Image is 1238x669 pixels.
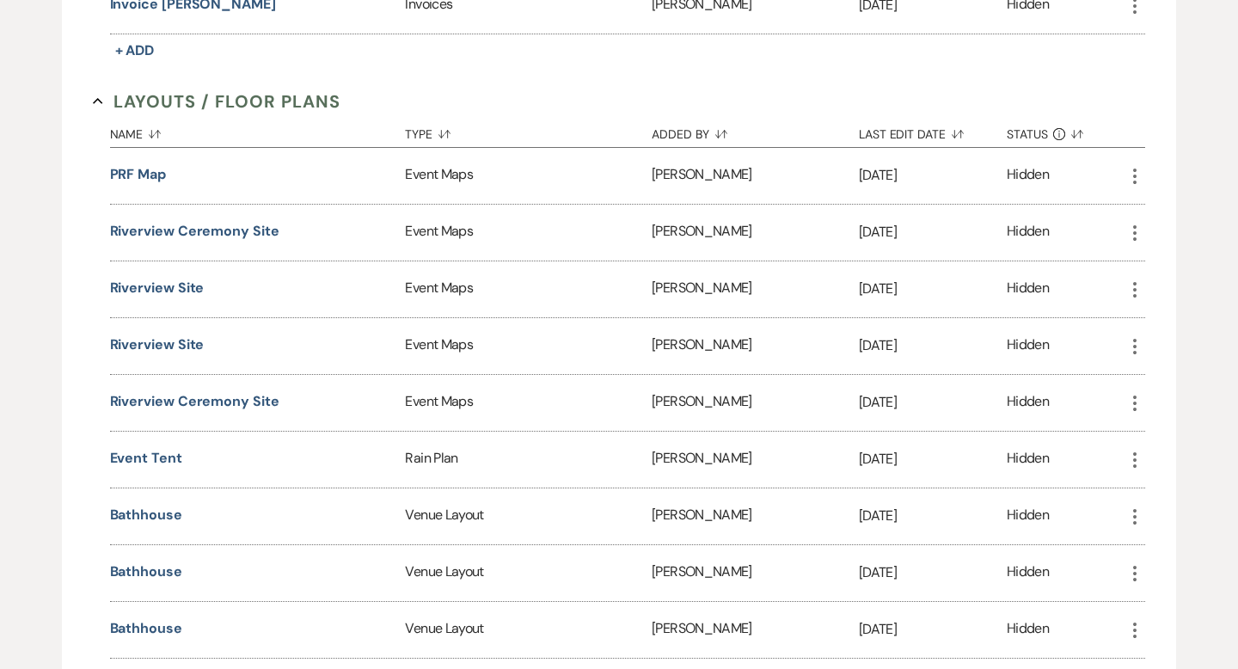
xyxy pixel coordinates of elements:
p: [DATE] [859,334,1007,357]
button: riverview site [110,278,205,298]
p: [DATE] [859,221,1007,243]
button: Last Edit Date [859,114,1007,147]
button: PRF Map [110,164,166,185]
div: [PERSON_NAME] [652,545,859,601]
span: Status [1007,128,1048,140]
button: bathhouse [110,505,182,525]
div: Hidden [1007,505,1049,528]
div: Hidden [1007,334,1049,358]
div: Hidden [1007,562,1049,585]
button: Added By [652,114,859,147]
div: Hidden [1007,448,1049,471]
button: Type [405,114,652,147]
div: [PERSON_NAME] [652,205,859,261]
div: Event Maps [405,148,652,204]
div: Event Maps [405,261,652,317]
div: [PERSON_NAME] [652,432,859,488]
div: [PERSON_NAME] [652,602,859,658]
div: Hidden [1007,221,1049,244]
p: [DATE] [859,448,1007,470]
div: [PERSON_NAME] [652,318,859,374]
div: Event Maps [405,375,652,431]
button: Name [110,114,406,147]
div: Venue Layout [405,488,652,544]
div: [PERSON_NAME] [652,375,859,431]
button: Riverview ceremony site [110,221,279,242]
button: Riverview ceremony site [110,391,279,412]
p: [DATE] [859,618,1007,641]
div: Hidden [1007,278,1049,301]
p: [DATE] [859,391,1007,414]
button: Status [1007,114,1125,147]
div: [PERSON_NAME] [652,488,859,544]
div: Hidden [1007,618,1049,641]
div: Hidden [1007,164,1049,187]
button: Layouts / Floor Plans [93,89,341,114]
button: + Add [110,39,160,63]
div: [PERSON_NAME] [652,148,859,204]
p: [DATE] [859,164,1007,187]
div: Venue Layout [405,602,652,658]
p: [DATE] [859,562,1007,584]
span: + Add [115,41,155,59]
button: riverview site [110,334,205,355]
p: [DATE] [859,505,1007,527]
button: event tent [110,448,182,469]
div: [PERSON_NAME] [652,261,859,317]
div: Venue Layout [405,545,652,601]
button: bathhouse [110,562,182,582]
p: [DATE] [859,278,1007,300]
button: bathhouse [110,618,182,639]
div: Rain Plan [405,432,652,488]
div: Event Maps [405,205,652,261]
div: Hidden [1007,391,1049,414]
div: Event Maps [405,318,652,374]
